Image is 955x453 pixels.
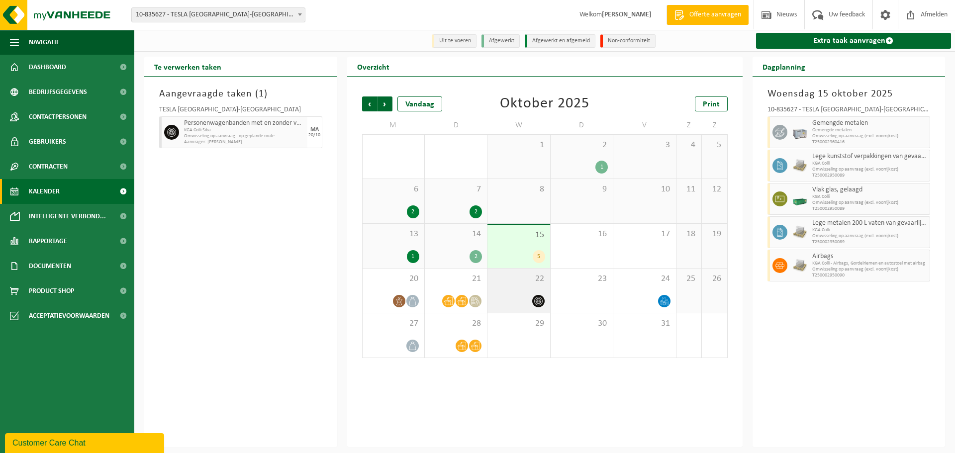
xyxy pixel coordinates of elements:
span: Lege metalen 200 L vaten van gevaarlijke producten [812,219,928,227]
span: 16 [556,229,608,240]
span: 25 [681,273,696,284]
img: LP-PA-00000-WDN-11 [792,158,807,173]
span: Dashboard [29,55,66,80]
span: 18 [681,229,696,240]
span: 2 [556,140,608,151]
h3: Aangevraagde taken ( ) [159,87,322,101]
span: Vorige [362,96,377,111]
div: 20/10 [308,133,320,138]
img: LP-PA-00000-WDN-11 [792,258,807,273]
strong: [PERSON_NAME] [602,11,652,18]
span: 30 [556,318,608,329]
span: Kalender [29,179,60,204]
h2: Overzicht [347,57,399,76]
span: Rapportage [29,229,67,254]
div: Vandaag [397,96,442,111]
img: LP-PA-00000-WDN-11 [792,225,807,240]
h3: Woensdag 15 oktober 2025 [767,87,931,101]
td: Z [676,116,702,134]
div: 1 [407,250,419,263]
span: 9 [556,184,608,195]
h2: Dagplanning [753,57,815,76]
img: PB-LB-0680-HPE-GY-01 [792,125,807,140]
span: Intelligente verbond... [29,204,106,229]
span: Gemengde metalen [812,119,928,127]
span: 17 [618,229,670,240]
span: 8 [492,184,545,195]
div: 2 [407,205,419,218]
span: 6 [368,184,419,195]
span: 27 [368,318,419,329]
span: Volgende [378,96,392,111]
span: Airbags [812,253,928,261]
li: Non-conformiteit [600,34,656,48]
div: MA [310,127,319,133]
span: Contracten [29,154,68,179]
span: T250002950089 [812,173,928,179]
span: 14 [430,229,482,240]
span: Gebruikers [29,129,66,154]
span: T250002950089 [812,206,928,212]
span: 4 [681,140,696,151]
span: 26 [707,273,722,284]
span: 10 [618,184,670,195]
span: Omwisseling op aanvraag (excl. voorrijkost) [812,233,928,239]
iframe: chat widget [5,431,166,453]
span: Omwisseling op aanvraag (excl. voorrijkost) [812,167,928,173]
span: Gemengde metalen [812,127,928,133]
li: Afgewerkt en afgemeld [525,34,595,48]
span: 3 [618,140,670,151]
span: 23 [556,273,608,284]
span: 7 [430,184,482,195]
a: Extra taak aanvragen [756,33,952,49]
span: 1 [259,89,264,99]
span: KGA Colli Siba [184,127,305,133]
span: Print [703,100,720,108]
span: 22 [492,273,545,284]
span: 11 [681,184,696,195]
span: Acceptatievoorwaarden [29,303,109,328]
h2: Te verwerken taken [144,57,231,76]
span: 1 [492,140,545,151]
span: Omwisseling op aanvraag (excl. voorrijkost) [812,267,928,272]
span: Omwisseling op aanvraag (excl. voorrijkost) [812,200,928,206]
span: Vlak glas, gelaagd [812,186,928,194]
span: KGA Colli - Airbags, Gordelriemen en autostoel met airbag [812,261,928,267]
span: 12 [707,184,722,195]
span: 24 [618,273,670,284]
img: PB-MB-2000-MET-GN-01 [792,191,807,206]
td: D [551,116,613,134]
span: 15 [492,230,545,241]
span: Documenten [29,254,71,278]
span: Personenwagenbanden met en zonder velg [184,119,305,127]
div: Oktober 2025 [500,96,589,111]
li: Uit te voeren [432,34,477,48]
td: W [487,116,550,134]
span: KGA Colli [812,161,928,167]
span: Product Shop [29,278,74,303]
span: 5 [707,140,722,151]
span: 10-835627 - TESLA BELGIUM-ANTWERPEN - AARTSELAAR [131,7,305,22]
span: T250002950089 [812,239,928,245]
span: Omwisseling op aanvraag - op geplande route [184,133,305,139]
span: KGA Colli [812,194,928,200]
span: Bedrijfsgegevens [29,80,87,104]
span: 19 [707,229,722,240]
span: 29 [492,318,545,329]
td: V [613,116,676,134]
span: Contactpersonen [29,104,87,129]
span: 21 [430,273,482,284]
div: 1 [595,161,608,174]
span: Lege kunststof verpakkingen van gevaarlijke stoffen [812,153,928,161]
span: 13 [368,229,419,240]
span: Omwisseling op aanvraag (excl. voorrijkost) [812,133,928,139]
li: Afgewerkt [481,34,520,48]
div: 2 [470,205,482,218]
span: T250002950090 [812,272,928,278]
div: TESLA [GEOGRAPHIC_DATA]-[GEOGRAPHIC_DATA] [159,106,322,116]
span: Navigatie [29,30,60,55]
div: 10-835627 - TESLA [GEOGRAPHIC_DATA]-[GEOGRAPHIC_DATA] - [GEOGRAPHIC_DATA] [767,106,931,116]
span: KGA Colli [812,227,928,233]
span: T250002960416 [812,139,928,145]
